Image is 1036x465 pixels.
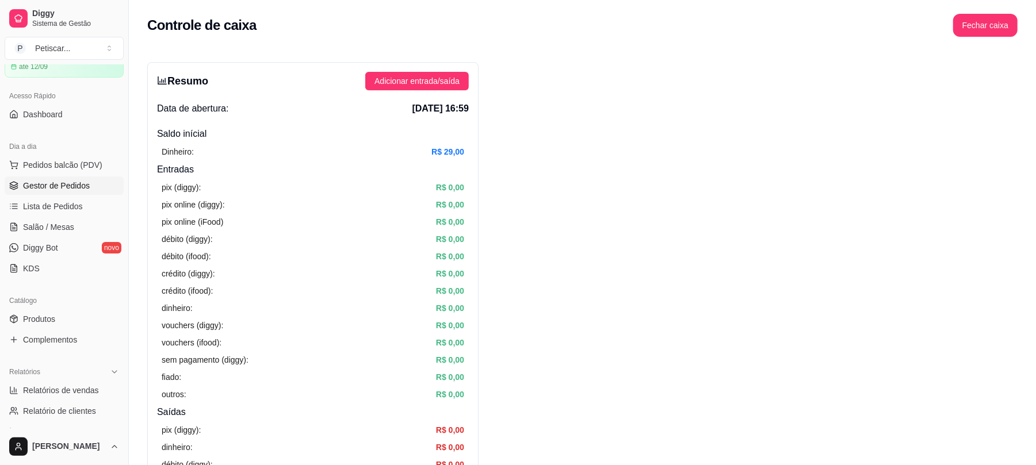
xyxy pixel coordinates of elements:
article: débito (diggy): [162,233,213,245]
article: crédito (diggy): [162,267,215,280]
article: R$ 0,00 [436,319,464,332]
a: Relatórios de vendas [5,381,124,399]
a: Salão / Mesas [5,218,124,236]
span: Complementos [23,334,77,345]
article: R$ 0,00 [436,441,464,454]
a: Relatório de clientes [5,402,124,420]
span: Gestor de Pedidos [23,180,90,191]
article: R$ 0,00 [436,233,464,245]
article: R$ 0,00 [436,216,464,228]
article: R$ 0,00 [436,181,464,194]
article: outros: [162,388,186,401]
span: Pedidos balcão (PDV) [23,159,102,171]
article: R$ 0,00 [436,371,464,383]
article: pix (diggy): [162,424,201,436]
article: vouchers (ifood): [162,336,221,349]
a: KDS [5,259,124,278]
a: Gestor de Pedidos [5,176,124,195]
button: Adicionar entrada/saída [365,72,469,90]
a: Lista de Pedidos [5,197,124,216]
span: Relatórios de vendas [23,385,99,396]
article: R$ 0,00 [436,353,464,366]
article: R$ 0,00 [436,388,464,401]
div: Petiscar ... [35,43,70,54]
article: R$ 0,00 [436,336,464,349]
div: Dia a dia [5,137,124,156]
h2: Controle de caixa [147,16,257,34]
span: Adicionar entrada/saída [374,75,460,87]
article: até 12/09 [19,62,48,71]
span: Diggy Bot [23,242,58,253]
button: [PERSON_NAME] [5,433,124,460]
article: R$ 0,00 [436,302,464,314]
button: Pedidos balcão (PDV) [5,156,124,174]
article: fiado: [162,371,181,383]
a: Diggy Botnovo [5,239,124,257]
h4: Saídas [157,405,469,419]
a: DiggySistema de Gestão [5,5,124,32]
span: Diggy [32,9,119,19]
a: Produtos [5,310,124,328]
article: sem pagamento (diggy): [162,353,249,366]
article: Dinheiro: [162,145,194,158]
button: Select a team [5,37,124,60]
span: Relatório de mesas [23,426,93,437]
article: pix online (iFood) [162,216,223,228]
span: Produtos [23,313,55,325]
a: Dashboard [5,105,124,124]
span: Lista de Pedidos [23,201,83,212]
article: crédito (ifood): [162,285,213,297]
article: R$ 0,00 [436,285,464,297]
span: [PERSON_NAME] [32,441,105,452]
article: R$ 0,00 [436,198,464,211]
span: P [14,43,26,54]
div: Catálogo [5,291,124,310]
span: bar-chart [157,75,167,86]
article: débito (ifood): [162,250,211,263]
article: dinheiro: [162,302,193,314]
article: pix online (diggy): [162,198,225,211]
a: Relatório de mesas [5,422,124,441]
div: Acesso Rápido [5,87,124,105]
article: R$ 0,00 [436,267,464,280]
span: Relatório de clientes [23,405,96,417]
span: Relatórios [9,367,40,376]
article: R$ 0,00 [436,250,464,263]
a: Complementos [5,331,124,349]
article: R$ 29,00 [431,145,464,158]
h3: Resumo [157,73,208,89]
span: Data de abertura: [157,102,229,116]
span: Salão / Mesas [23,221,74,233]
h4: Entradas [157,163,469,176]
span: KDS [23,263,40,274]
article: R$ 0,00 [436,424,464,436]
article: dinheiro: [162,441,193,454]
button: Fechar caixa [953,14,1018,37]
article: pix (diggy): [162,181,201,194]
span: Sistema de Gestão [32,19,119,28]
span: [DATE] 16:59 [412,102,469,116]
article: vouchers (diggy): [162,319,223,332]
span: Dashboard [23,109,63,120]
h4: Saldo inícial [157,127,469,141]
